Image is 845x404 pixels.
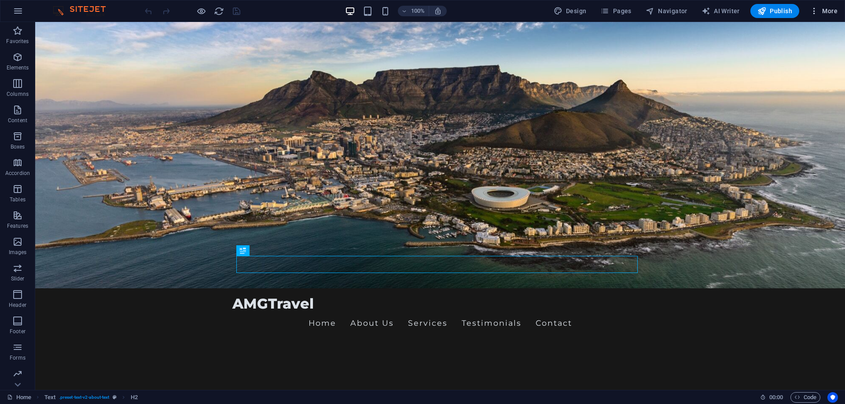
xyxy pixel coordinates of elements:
i: On resize automatically adjust zoom level to fit chosen device. [434,7,442,15]
img: Editor Logo [51,6,117,16]
div: Design (Ctrl+Alt+Y) [550,4,590,18]
p: Header [9,302,26,309]
span: Code [794,392,816,403]
button: Navigator [642,4,691,18]
p: Footer [10,328,26,335]
h6: 100% [411,6,425,16]
nav: breadcrumb [44,392,138,403]
button: More [806,4,841,18]
p: Images [9,249,27,256]
button: Publish [750,4,799,18]
span: Navigator [646,7,687,15]
button: reload [213,6,224,16]
i: Reload page [214,6,224,16]
button: Pages [597,4,635,18]
p: Accordion [5,170,30,177]
h6: Session time [760,392,783,403]
span: Pages [600,7,631,15]
span: : [775,394,777,400]
button: 100% [398,6,429,16]
p: Columns [7,91,29,98]
i: This element is a customizable preset [113,395,117,400]
span: Publish [757,7,792,15]
span: Design [554,7,587,15]
span: More [810,7,838,15]
p: Elements [7,64,29,71]
span: . preset-text-v2-about-text [59,392,109,403]
a: Click to cancel selection. Double-click to open Pages [7,392,31,403]
p: Slider [11,275,25,282]
p: Favorites [6,38,29,45]
button: Code [790,392,820,403]
button: Usercentrics [827,392,838,403]
p: Content [8,117,27,124]
button: Click here to leave preview mode and continue editing [196,6,206,16]
span: Click to select. Double-click to edit [44,392,55,403]
button: AI Writer [698,4,743,18]
p: Forms [10,354,26,361]
p: Tables [10,196,26,203]
p: Boxes [11,143,25,150]
span: 00 00 [769,392,783,403]
span: AI Writer [702,7,740,15]
span: Click to select. Double-click to edit [131,392,138,403]
p: Features [7,222,28,229]
button: Design [550,4,590,18]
